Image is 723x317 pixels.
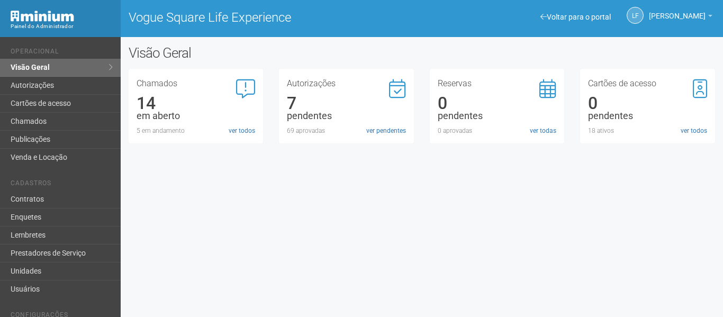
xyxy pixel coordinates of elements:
[287,126,406,135] div: 69 aprovadas
[137,79,256,88] h3: Chamados
[588,111,707,121] div: pendentes
[137,111,256,121] div: em aberto
[627,7,644,24] a: LF
[366,126,406,135] a: ver pendentes
[129,45,364,61] h2: Visão Geral
[588,79,707,88] h3: Cartões de acesso
[287,111,406,121] div: pendentes
[588,126,707,135] div: 18 ativos
[287,79,406,88] h3: Autorizações
[11,22,113,31] div: Painel do Administrador
[137,126,256,135] div: 5 em andamento
[137,98,256,108] div: 14
[438,126,557,135] div: 0 aprovadas
[287,98,406,108] div: 7
[681,126,707,135] a: ver todos
[229,126,255,135] a: ver todos
[438,79,557,88] h3: Reservas
[649,13,712,22] a: [PERSON_NAME]
[11,11,74,22] img: Minium
[530,126,556,135] a: ver todas
[129,11,414,24] h1: Vogue Square Life Experience
[649,2,706,20] span: Letícia Florim
[540,13,611,21] a: Voltar para o portal
[11,48,113,59] li: Operacional
[588,98,707,108] div: 0
[438,111,557,121] div: pendentes
[11,179,113,191] li: Cadastros
[438,98,557,108] div: 0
